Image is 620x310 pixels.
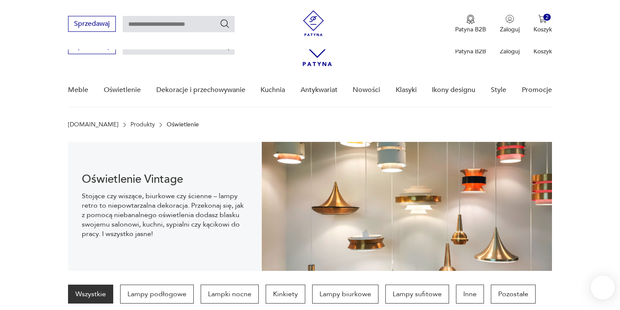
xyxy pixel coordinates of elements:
[538,15,547,23] img: Ikona koszyka
[396,74,417,107] a: Klasyki
[385,285,449,304] a: Lampy sufitowe
[68,16,116,32] button: Sprzedawaj
[432,74,475,107] a: Ikony designu
[260,74,285,107] a: Kuchnia
[104,74,141,107] a: Oświetlenie
[533,25,552,34] p: Koszyk
[68,21,116,28] a: Sprzedawaj
[455,15,486,34] button: Patyna B2B
[68,44,116,50] a: Sprzedawaj
[455,15,486,34] a: Ikona medaluPatyna B2B
[68,121,118,128] a: [DOMAIN_NAME]
[167,121,199,128] p: Oświetlenie
[491,74,506,107] a: Style
[456,285,484,304] a: Inne
[82,174,248,184] h1: Oświetlenie Vintage
[301,10,326,36] img: Patyna - sklep z meblami i dekoracjami vintage
[353,74,380,107] a: Nowości
[500,25,520,34] p: Zaloguj
[500,47,520,55] p: Zaloguj
[266,285,305,304] a: Kinkiety
[500,15,520,34] button: Zaloguj
[68,74,88,107] a: Meble
[533,15,552,34] button: 2Koszyk
[466,15,475,24] img: Ikona medalu
[491,285,536,304] a: Pozostałe
[156,74,245,107] a: Dekoracje i przechowywanie
[591,276,615,300] iframe: Smartsupp widget button
[201,285,259,304] a: Lampki nocne
[301,74,338,107] a: Antykwariat
[262,142,552,271] img: Oświetlenie
[220,18,230,29] button: Szukaj
[82,191,248,239] p: Stojące czy wiszące, biurkowe czy ścienne – lampy retro to niepowtarzalna dekoracja. Przekonaj si...
[312,285,378,304] a: Lampy biurkowe
[68,285,113,304] a: Wszystkie
[505,15,514,23] img: Ikonka użytkownika
[543,14,551,21] div: 2
[533,47,552,55] p: Koszyk
[455,25,486,34] p: Patyna B2B
[120,285,194,304] a: Lampy podłogowe
[130,121,155,128] a: Produkty
[455,47,486,55] p: Patyna B2B
[522,74,552,107] a: Promocje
